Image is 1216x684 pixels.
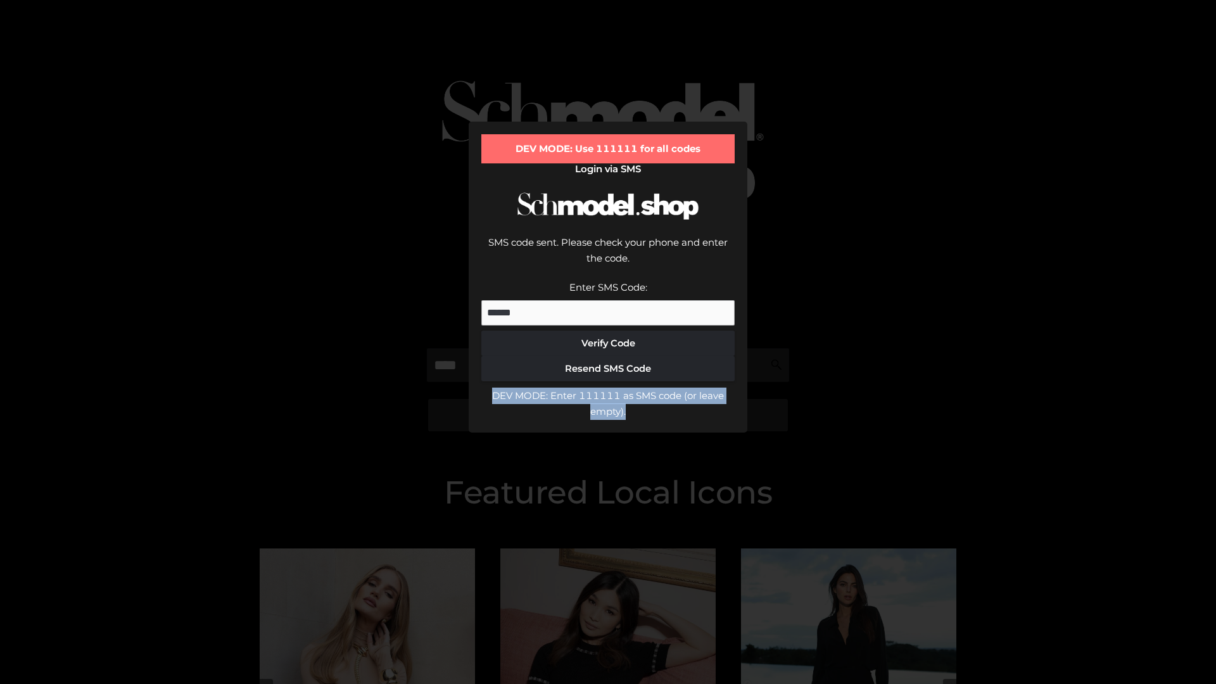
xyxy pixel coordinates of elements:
div: DEV MODE: Enter 111111 as SMS code (or leave empty). [481,388,735,420]
img: Schmodel Logo [513,181,703,231]
label: Enter SMS Code: [569,281,647,293]
button: Resend SMS Code [481,356,735,381]
div: SMS code sent. Please check your phone and enter the code. [481,234,735,279]
h2: Login via SMS [481,163,735,175]
button: Verify Code [481,331,735,356]
div: DEV MODE: Use 111111 for all codes [481,134,735,163]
